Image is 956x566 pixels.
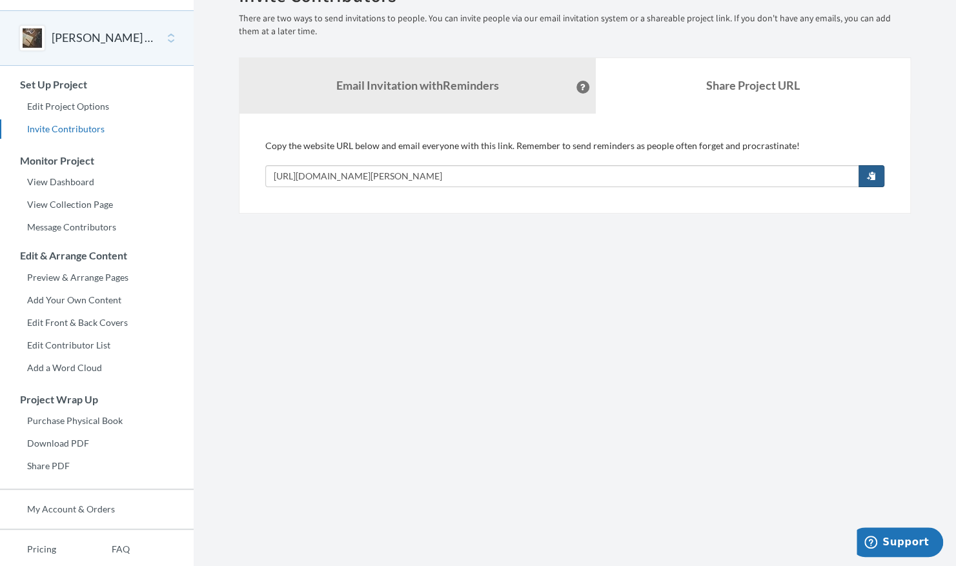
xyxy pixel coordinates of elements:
h3: Monitor Project [1,155,194,167]
h3: Project Wrap Up [1,394,194,405]
p: There are two ways to send invitations to people. You can invite people via our email invitation ... [239,12,911,38]
strong: Email Invitation with Reminders [336,78,499,92]
button: [PERSON_NAME] Retirement Memory Book [52,30,156,46]
h3: Set Up Project [1,79,194,90]
b: Share Project URL [706,78,800,92]
a: FAQ [85,540,130,559]
iframe: Opens a widget where you can chat to one of our agents [857,527,943,560]
h3: Edit & Arrange Content [1,250,194,261]
div: Copy the website URL below and email everyone with this link. Remember to send reminders as peopl... [265,139,884,187]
